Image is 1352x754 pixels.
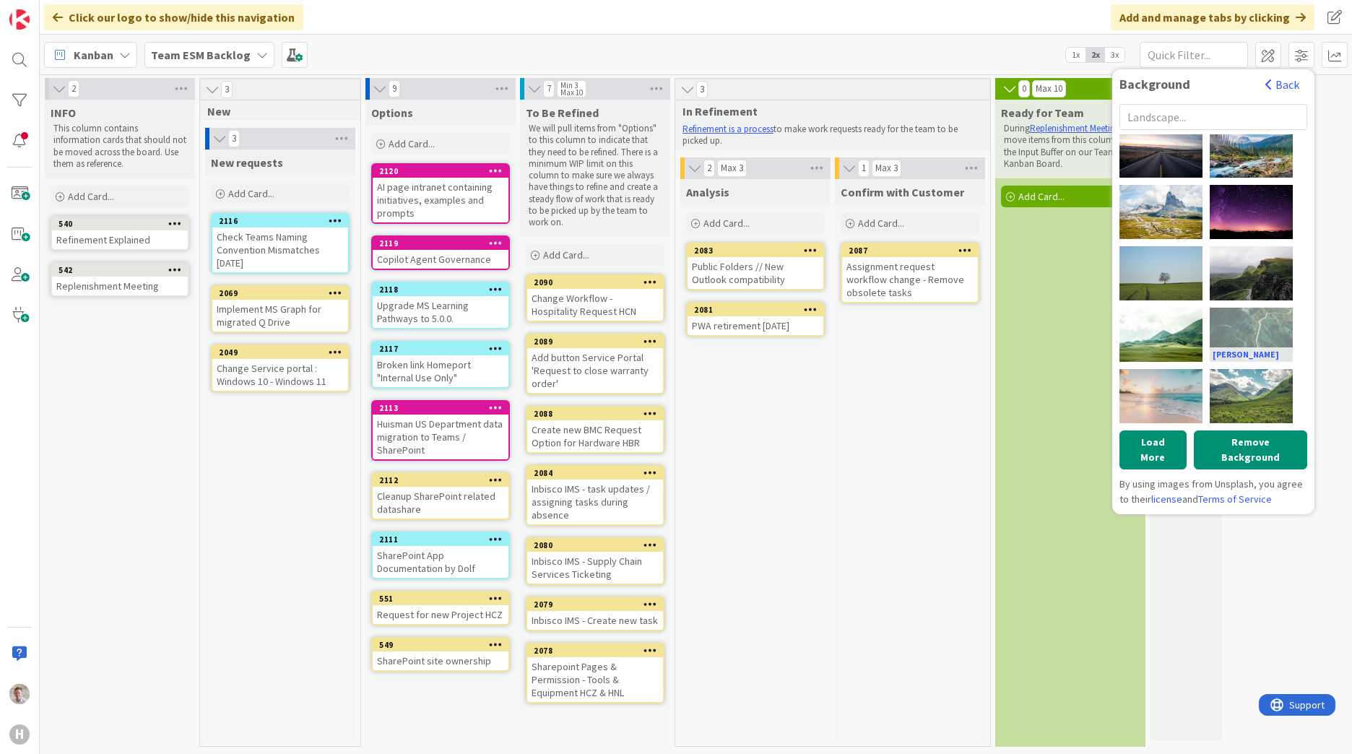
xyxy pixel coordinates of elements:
[379,640,508,650] div: 549
[527,467,663,524] div: 2084Inbisco IMS - task updates / assigning tasks during absence
[527,611,663,630] div: Inbisco IMS - Create new task
[534,646,663,656] div: 2078
[694,246,823,256] div: 2083
[58,219,188,229] div: 540
[526,105,599,120] span: To Be Refined
[51,105,76,120] span: INFO
[373,605,508,624] div: Request for new Project HCZ
[688,316,823,335] div: PWA retirement [DATE]
[560,82,578,89] div: Min 3
[373,165,508,222] div: 2120AI page intranet containing initiatives, examples and prompts
[373,342,508,387] div: 2117Broken link Homeport "Internal Use Only"
[9,684,30,704] img: Rd
[529,123,662,228] p: We will pull items from "Options" to this column to indicate that they need to be refined. There ...
[53,123,186,170] p: This column contains information cards that should not be moved across the board. Use them as ref...
[373,165,508,178] div: 2120
[58,265,188,275] div: 542
[373,638,508,670] div: 549SharePoint site ownership
[1066,48,1085,62] span: 1x
[703,160,715,177] span: 2
[212,227,348,272] div: Check Teams Naming Convention Mismatches [DATE]
[534,337,663,347] div: 2089
[379,475,508,485] div: 2112
[1265,77,1300,92] button: Back
[534,277,663,287] div: 2090
[527,335,663,348] div: 2089
[858,160,870,177] span: 1
[228,187,274,200] span: Add Card...
[527,598,663,611] div: 2079
[212,300,348,331] div: Implement MS Graph for migrated Q Drive
[534,468,663,478] div: 2084
[527,644,663,657] div: 2078
[527,644,663,702] div: 2078Sharepoint Pages & Permission - Tools & Equipment HCZ & HNL
[688,257,823,289] div: Public Folders // New Outlook compatibility
[379,534,508,545] div: 2111
[212,346,348,391] div: 2049Change Service portal : Windows 10 - Windows 11
[527,552,663,584] div: Inbisco IMS - Supply Chain Services Ticketing
[527,276,663,321] div: 2090Change Workflow - Hospitality Request HCN
[30,2,66,19] span: Support
[212,287,348,300] div: 2069
[212,214,348,272] div: 2116Check Teams Naming Convention Mismatches [DATE]
[875,165,898,172] div: Max 3
[373,283,508,296] div: 2118
[527,467,663,480] div: 2084
[849,246,978,256] div: 2087
[228,130,240,147] span: 3
[211,155,283,170] span: New requests
[841,185,964,199] span: Confirm with Customer
[696,81,708,98] span: 3
[682,123,773,135] a: Refinement is a process
[212,287,348,331] div: 2069Implement MS Graph for migrated Q Drive
[212,359,348,391] div: Change Service portal : Windows 10 - Windows 11
[207,104,342,118] span: New
[379,166,508,176] div: 2120
[373,283,508,328] div: 2118Upgrade MS Learning Pathways to 5.0.0.
[379,238,508,248] div: 2119
[9,9,30,30] img: Visit kanbanzone.com
[373,487,508,519] div: Cleanup SharePoint related datashare
[527,480,663,524] div: Inbisco IMS - task updates / assigning tasks during absence
[9,724,30,745] div: H
[373,592,508,624] div: 551Request for new Project HCZ
[534,599,663,610] div: 2079
[221,81,233,98] span: 3
[527,539,663,584] div: 2080Inbisco IMS - Supply Chain Services Ticketing
[1018,190,1065,203] span: Add Card...
[52,230,188,249] div: Refinement Explained
[68,190,114,203] span: Add Card...
[527,407,663,452] div: 2088Create new BMC Request Option for Hardware HBR
[74,46,113,64] span: Kanban
[379,285,508,295] div: 2118
[543,248,589,261] span: Add Card...
[212,214,348,227] div: 2116
[379,403,508,413] div: 2113
[688,303,823,316] div: 2081
[373,402,508,459] div: 2113Huisman US Department data migration to Teams / SharePoint
[68,80,79,97] span: 2
[1119,430,1187,469] button: Load More
[543,80,555,97] span: 7
[721,165,743,172] div: Max 3
[44,4,303,30] div: Click our logo to show/hide this navigation
[389,137,435,150] span: Add Card...
[1194,430,1307,469] button: Remove Background
[219,216,348,226] div: 2116
[1140,42,1248,68] input: Quick Filter...
[52,217,188,249] div: 540Refinement Explained
[1119,77,1257,92] div: Background
[527,657,663,702] div: Sharepoint Pages & Permission - Tools & Equipment HCZ & HNL
[527,335,663,393] div: 2089Add button Service Portal 'Request to close warranty order'
[373,178,508,222] div: AI page intranet containing initiatives, examples and prompts
[1018,80,1030,97] span: 0
[52,217,188,230] div: 540
[703,217,750,230] span: Add Card...
[1151,493,1182,506] a: license
[212,346,348,359] div: 2049
[527,289,663,321] div: Change Workflow - Hospitality Request HCN
[1111,4,1314,30] div: Add and manage tabs by clicking
[1001,105,1084,120] span: Ready for Team
[373,342,508,355] div: 2117
[686,185,729,199] span: Analysis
